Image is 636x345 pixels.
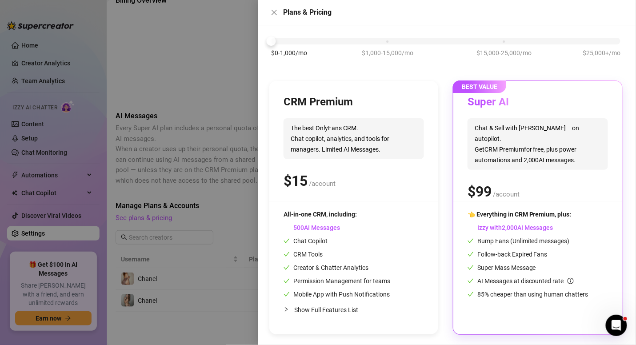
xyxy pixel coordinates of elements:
h3: CRM Premium [284,95,353,109]
span: Izzy with AI Messages [468,224,553,231]
span: check [468,265,474,271]
span: collapsed [284,307,289,312]
span: $25,000+/mo [583,48,620,58]
span: check [284,238,290,244]
span: CRM Tools [284,251,323,258]
span: Chat Copilot [284,237,328,245]
span: 👈 Everything in CRM Premium, plus: [468,211,572,218]
span: info-circle [568,278,574,284]
span: close [271,9,278,16]
span: BEST VALUE [453,80,506,93]
span: Our pricing is based on creator's monthly earnings. It also affects the number of AI messages inc... [269,17,574,25]
span: $15,000-25,000/mo [476,48,532,58]
span: AI Messages at discounted rate [477,277,574,285]
span: AI Messages [284,224,340,231]
span: Super Mass Message [468,264,536,271]
span: Chat & Sell with [PERSON_NAME] on autopilot. Get CRM Premium for free, plus power automations and... [468,118,608,170]
span: Bump Fans (Unlimited messages) [468,237,570,245]
span: All-in-one CRM, including: [284,211,357,218]
span: check [468,238,474,244]
span: check [284,278,290,284]
span: Mobile App with Push Notifications [284,291,390,298]
button: Close [269,7,280,18]
span: The best OnlyFans CRM. Chat copilot, analytics, and tools for managers. Limited AI Messages. [284,118,424,159]
span: 85% cheaper than using human chatters [468,291,588,298]
span: Creator & Chatter Analytics [284,264,368,271]
span: check [468,251,474,257]
span: check [468,291,474,297]
span: Follow-back Expired Fans [468,251,548,258]
div: Show Full Features List [284,299,424,320]
span: check [284,265,290,271]
span: Permission Management for teams [284,277,390,285]
span: $1,000-15,000/mo [362,48,413,58]
span: Show Full Features List [294,306,358,313]
span: check [284,251,290,257]
span: /account [493,190,520,198]
span: /account [309,180,336,188]
span: $0-1,000/mo [271,48,307,58]
span: $ [468,183,492,200]
span: check [468,278,474,284]
span: $ [284,172,308,189]
h3: Super AI [468,95,522,109]
div: Plans & Pricing [283,7,625,18]
span: check [284,291,290,297]
iframe: Intercom live chat [606,315,627,336]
